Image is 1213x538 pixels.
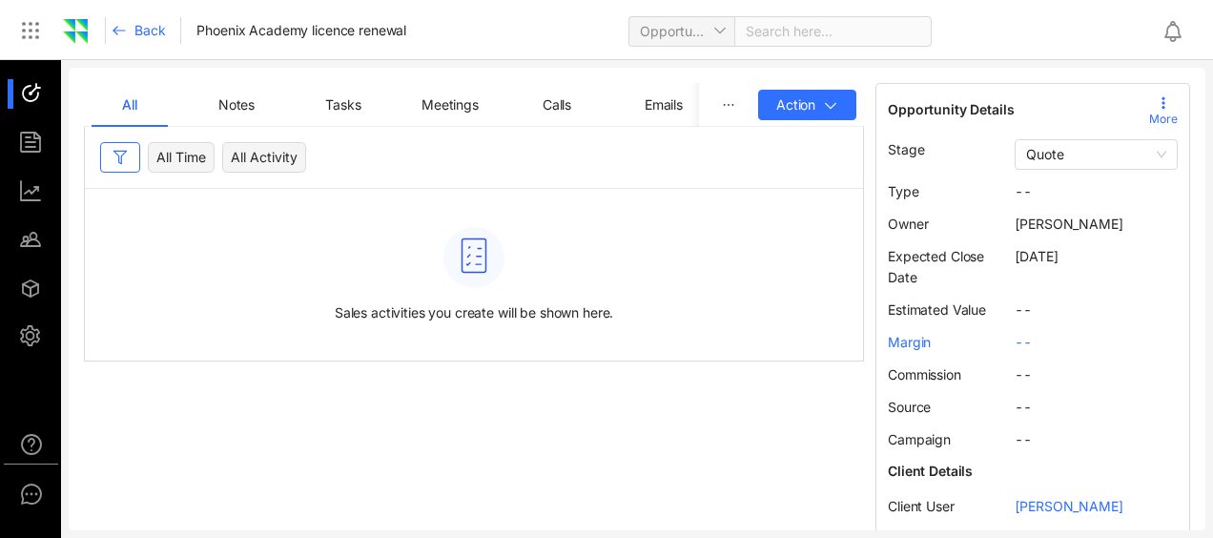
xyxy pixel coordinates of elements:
span: Source [888,399,931,415]
span: -- [1015,399,1032,415]
span: Emails [645,96,683,113]
span: Expected Close Date [888,248,988,285]
div: All Time [148,142,215,173]
span: Estimated Value [888,301,986,318]
span: [PERSON_NAME] [1015,216,1122,232]
span: Commission [888,366,961,383]
a: [PERSON_NAME] [1015,498,1122,514]
span: All [122,96,137,113]
div: All Activity [222,142,306,173]
span: More [1149,111,1178,128]
span: -- [1015,183,1032,199]
span: Opportunity Details [888,100,1014,119]
span: Quote [1026,145,1063,164]
span: Client User [888,498,954,514]
span: Calls [543,96,571,113]
button: Action [758,90,856,120]
span: ellipsis [722,98,735,112]
span: Back [134,21,165,40]
img: Zomentum Logo [61,17,90,46]
span: -- [1015,366,1032,383]
span: Campaign [888,431,951,447]
span: Stage [888,141,924,157]
span: Tasks [325,96,360,113]
span: Owner [888,216,928,232]
span: Action [776,95,815,114]
span: -- [1015,334,1032,350]
span: Meetings [421,96,479,113]
span: Margin [888,334,931,350]
span: Notes [218,96,255,113]
span: Type [888,183,918,199]
span: Phoenix Academy licence renewal [196,21,406,40]
span: [DATE] [1015,248,1058,264]
div: Notifications [1162,9,1200,52]
span: Sales activities you create will be shown here. [335,303,613,322]
span: Client Details [888,462,1178,481]
button: ellipsis [707,83,750,127]
span: Opportunity [640,17,724,46]
span: -- [1015,431,1032,447]
span: -- [1015,301,1032,318]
